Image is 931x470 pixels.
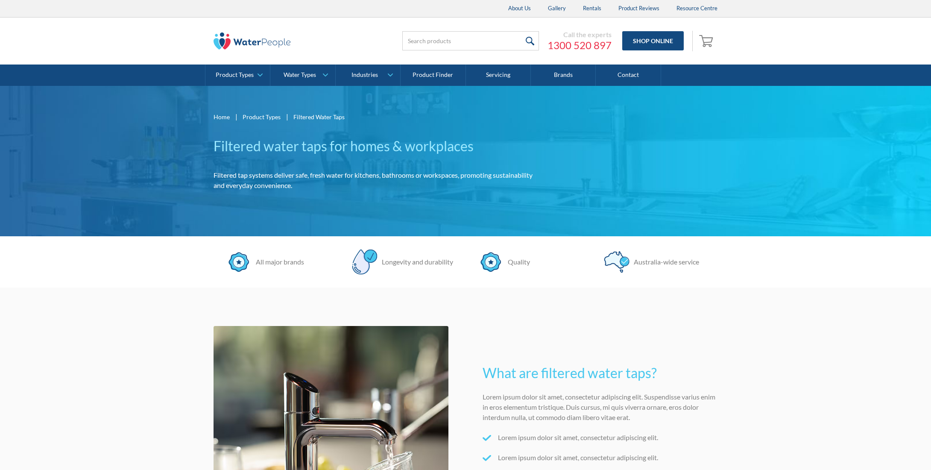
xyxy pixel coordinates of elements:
p: Filtered tap systems deliver safe, fresh water for kitchens, bathrooms or workspaces, promoting s... [214,170,542,191]
a: Home [214,112,230,121]
div: Filtered Water Taps [293,112,345,121]
a: Water Types [270,65,335,86]
div: Call the experts [547,30,612,39]
div: Industries [351,71,378,79]
a: Product Finder [401,65,465,86]
p: Lorem ipsum dolor sit amet, consectetur adipiscing elit. [498,452,658,463]
a: Servicing [466,65,531,86]
div: Quality [504,257,530,267]
a: Contact [596,65,661,86]
a: Open cart [697,31,717,51]
p: Lorem ipsum dolor sit amet, consectetur adipiscing elit. Suspendisse varius enim in eros elementu... [483,392,717,423]
img: The Water People [214,32,290,50]
a: Product Types [243,112,281,121]
h1: Filtered water taps for homes & workplaces [214,136,542,156]
div: Product Types [216,71,254,79]
p: Lorem ipsum dolor sit amet, consectetur adipiscing elit. [498,432,658,443]
div: Australia-wide service [629,257,699,267]
h2: What are filtered water taps? [483,363,717,383]
a: Industries [336,65,400,86]
div: Water Types [284,71,316,79]
div: | [234,112,238,122]
div: | [285,112,289,122]
div: All major brands [252,257,304,267]
div: Longevity and durability [378,257,453,267]
input: Search products [402,31,539,50]
img: shopping cart [699,34,715,47]
a: Shop Online [622,31,684,50]
a: 1300 520 897 [547,39,612,52]
a: Product Types [205,65,270,86]
a: Brands [531,65,596,86]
